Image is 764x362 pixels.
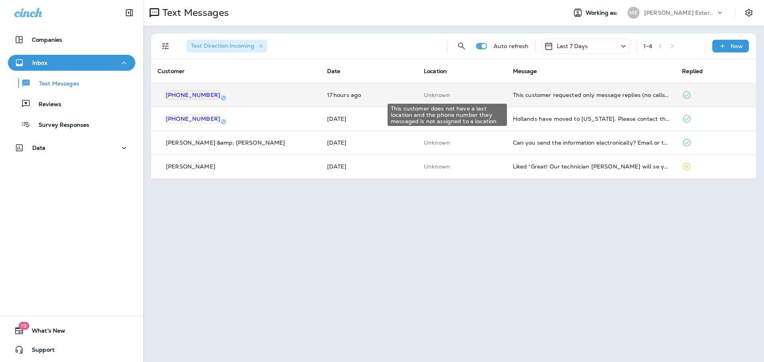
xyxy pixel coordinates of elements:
div: Text Direction:Incoming [186,40,267,52]
p: Aug 21, 2025 10:51 AM [327,139,411,146]
p: Inbox [32,60,47,66]
button: Survey Responses [8,116,135,133]
button: Support [8,342,135,358]
p: [PERSON_NAME] [166,163,215,170]
span: [PHONE_NUMBER] [166,91,220,99]
p: Aug 21, 2025 02:18 PM [327,116,411,122]
button: Data [8,140,135,156]
p: Text Messages [159,7,229,19]
p: New [731,43,743,49]
p: This customer does not have a last location and the phone number they messaged is not assigned to... [424,163,500,170]
span: What's New [24,327,65,337]
span: Date [327,68,341,75]
div: This customer requested only message replies (no calls). Reply here or respond via your LSA dashb... [513,92,670,98]
p: Text Messages [31,80,79,88]
button: Companies [8,32,135,48]
button: Settings [742,6,756,20]
div: ME [628,7,639,19]
button: Search Messages [454,38,470,54]
button: Text Messages [8,75,135,91]
span: Customer [158,68,185,75]
p: [PERSON_NAME] &amp; [PERSON_NAME] [166,139,285,146]
p: This customer does not have a last location and the phone number they messaged is not assigned to... [424,139,500,146]
p: Aug 20, 2025 10:01 AM [327,163,411,170]
div: Can you send the information electronically? Email or text Thank You [513,139,670,146]
p: Sep 2, 2025 02:37 PM [327,92,411,98]
span: Replied [682,68,703,75]
button: Inbox [8,55,135,71]
span: Support [24,347,55,356]
button: Collapse Sidebar [118,5,140,21]
p: Auto refresh [493,43,529,49]
span: Working as: [586,10,620,16]
div: Liked “Great! Our technician Chris will se you then.” [513,163,670,170]
p: This customer does not have a last location and the phone number they messaged is not assigned to... [424,92,500,98]
button: 19What's New [8,323,135,339]
button: Reviews [8,95,135,112]
div: This customer does not have a last location and the phone number they messaged is not assigned to... [388,104,507,126]
span: [PHONE_NUMBER] [166,115,220,122]
span: Location [424,68,447,75]
span: Message [513,68,537,75]
div: 1 - 4 [643,43,652,49]
span: Text Direction : Incoming [191,42,254,49]
span: 19 [18,322,29,330]
p: Last 7 Days [557,43,588,49]
p: [PERSON_NAME] Exterminating [644,10,716,16]
button: Filters [158,38,173,54]
p: Survey Responses [31,122,89,129]
p: Companies [32,37,62,43]
div: Hollands have moved to Florida. Please contact the Farys who now live at 104 Tignor Ct. In Port M... [513,116,670,122]
p: Data [32,145,46,151]
p: Reviews [31,101,61,108]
